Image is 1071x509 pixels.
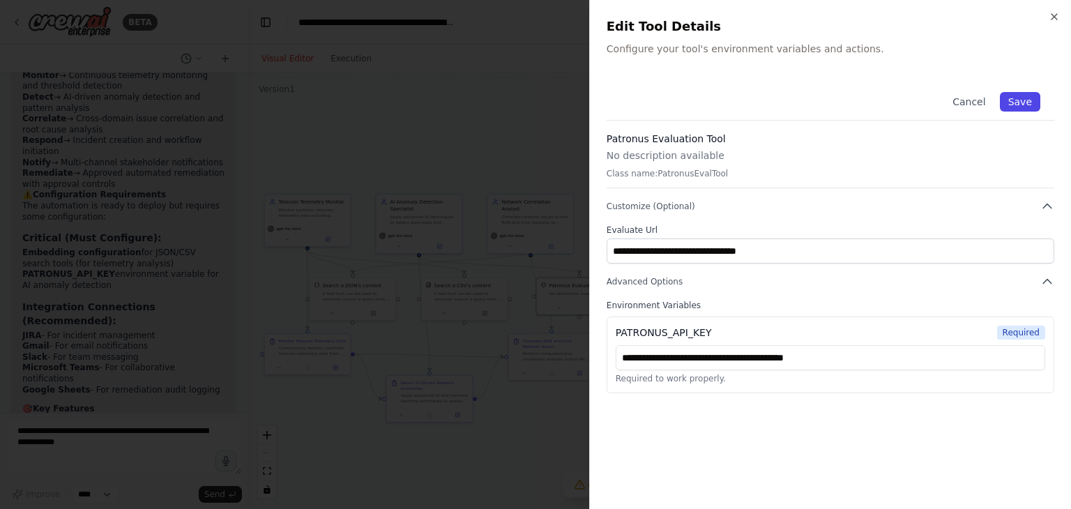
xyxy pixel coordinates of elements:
span: Advanced Options [607,276,683,287]
span: Customize (Optional) [607,201,695,212]
h2: Edit Tool Details [607,17,1054,36]
p: Configure your tool's environment variables and actions. [607,42,1054,56]
button: Customize (Optional) [607,199,1054,213]
p: No description available [607,149,1054,162]
p: Required to work properly. [616,373,1045,384]
button: Save [1000,92,1040,112]
label: Evaluate Url [607,225,1054,236]
div: PATRONUS_API_KEY [616,326,712,340]
h3: Patronus Evaluation Tool [607,132,1054,146]
button: Advanced Options [607,275,1054,289]
label: Environment Variables [607,300,1054,311]
button: Cancel [944,92,994,112]
span: Required [997,326,1045,340]
p: Class name: PatronusEvalTool [607,168,1054,179]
